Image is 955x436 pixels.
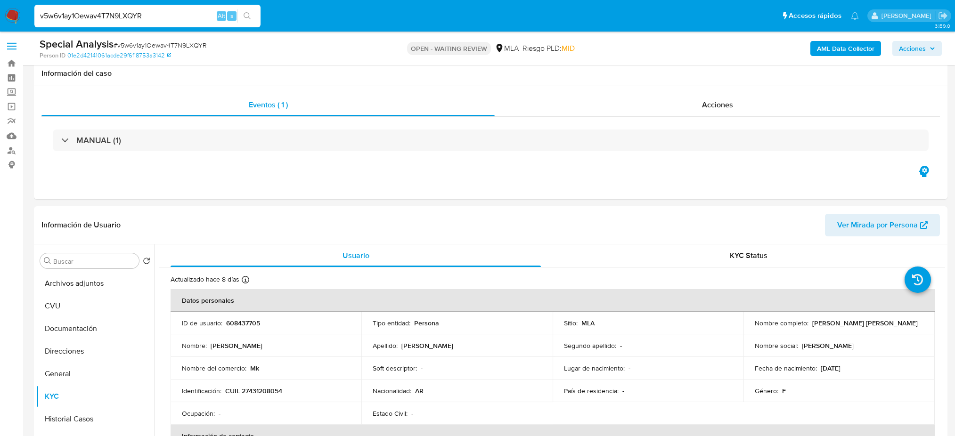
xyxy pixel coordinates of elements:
p: Nombre del comercio : [182,364,246,372]
p: Mk [250,364,259,372]
span: Accesos rápidos [789,11,841,21]
p: - [620,341,622,350]
p: CUIL 27431208054 [225,387,282,395]
p: [PERSON_NAME] [401,341,453,350]
a: Salir [938,11,948,21]
span: Eventos ( 1 ) [249,99,288,110]
span: KYC Status [730,250,767,261]
span: MID [562,43,575,54]
p: - [629,364,630,372]
button: Historial Casos [36,408,154,430]
b: Special Analysis [40,36,114,51]
b: Person ID [40,51,65,60]
button: AML Data Collector [810,41,881,56]
p: Tipo entidad : [373,319,410,327]
input: Buscar [53,257,135,266]
button: Ver Mirada por Persona [825,214,940,236]
th: Datos personales [171,289,935,312]
p: Estado Civil : [373,409,408,418]
span: Usuario [343,250,369,261]
p: Sitio : [564,319,578,327]
b: AML Data Collector [817,41,874,56]
p: Soft descriptor : [373,364,417,372]
span: Alt [218,11,225,20]
button: CVU [36,295,154,317]
p: - [622,387,624,395]
a: 01e2d42141061acde29f6f18753a3142 [67,51,171,60]
span: Ver Mirada por Persona [837,214,918,236]
button: Acciones [892,41,942,56]
h1: Información de Usuario [41,220,121,230]
p: - [411,409,413,418]
p: [DATE] [821,364,841,372]
p: Lugar de nacimiento : [564,364,625,372]
button: Buscar [44,257,51,265]
span: Acciones [702,99,733,110]
span: Acciones [899,41,926,56]
p: Nacionalidad : [373,387,411,395]
button: search-icon [237,9,257,23]
p: MLA [581,319,595,327]
h3: MANUAL (1) [76,135,121,145]
div: MLA [495,43,519,54]
p: Segundo apellido : [564,341,616,350]
span: Riesgo PLD: [522,43,575,54]
p: Fecha de nacimiento : [755,364,817,372]
p: Ocupación : [182,409,215,418]
div: MANUAL (1) [53,129,929,151]
p: Nombre completo : [755,319,808,327]
p: Actualizado hace 8 días [171,275,239,284]
button: Volver al orden por defecto [143,257,150,267]
p: País de residencia : [564,387,619,395]
p: AR [415,387,424,395]
p: Nombre : [182,341,207,350]
p: [PERSON_NAME] [PERSON_NAME] [812,319,918,327]
p: ID de usuario : [182,319,222,327]
button: General [36,363,154,385]
span: # v5w6v1ay1Oewav4T7N9LXQYR [114,40,206,50]
button: Documentación [36,317,154,340]
p: Nombre social : [755,341,798,350]
button: KYC [36,385,154,408]
a: Notificaciones [851,12,859,20]
p: OPEN - WAITING REVIEW [407,42,491,55]
p: Apellido : [373,341,398,350]
p: [PERSON_NAME] [211,341,262,350]
p: Identificación : [182,387,221,395]
button: Archivos adjuntos [36,272,154,295]
p: abril.medzovich@mercadolibre.com [882,11,935,20]
p: [PERSON_NAME] [802,341,854,350]
p: Género : [755,387,778,395]
p: 608437705 [226,319,260,327]
h1: Información del caso [41,69,940,78]
p: F [782,387,786,395]
p: - [421,364,423,372]
p: - [219,409,220,418]
p: Persona [414,319,439,327]
input: Buscar usuario o caso... [34,10,261,22]
button: Direcciones [36,340,154,363]
span: s [230,11,233,20]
